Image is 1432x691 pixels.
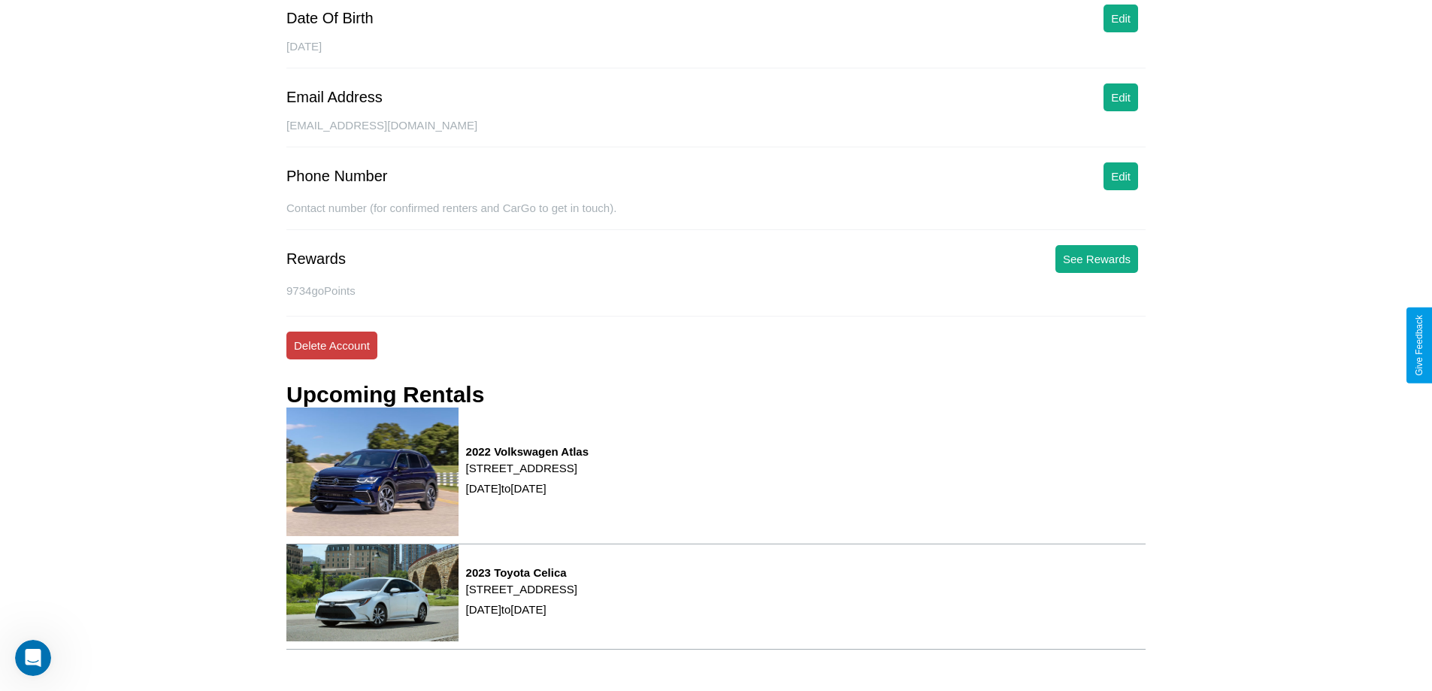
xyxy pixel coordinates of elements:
[15,640,51,676] iframe: Intercom live chat
[286,119,1146,147] div: [EMAIL_ADDRESS][DOMAIN_NAME]
[1104,162,1138,190] button: Edit
[1055,245,1138,273] button: See Rewards
[286,40,1146,68] div: [DATE]
[1104,5,1138,32] button: Edit
[286,280,1146,301] p: 9734 goPoints
[466,566,577,579] h3: 2023 Toyota Celica
[286,168,388,185] div: Phone Number
[286,250,346,268] div: Rewards
[466,478,589,499] p: [DATE] to [DATE]
[286,332,377,359] button: Delete Account
[1414,315,1424,376] div: Give Feedback
[466,579,577,599] p: [STREET_ADDRESS]
[286,202,1146,230] div: Contact number (for confirmed renters and CarGo to get in touch).
[466,445,589,458] h3: 2022 Volkswagen Atlas
[1104,83,1138,111] button: Edit
[466,458,589,478] p: [STREET_ADDRESS]
[286,89,383,106] div: Email Address
[286,10,374,27] div: Date Of Birth
[286,408,459,536] img: rental
[466,599,577,620] p: [DATE] to [DATE]
[286,544,459,641] img: rental
[286,382,484,408] h3: Upcoming Rentals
